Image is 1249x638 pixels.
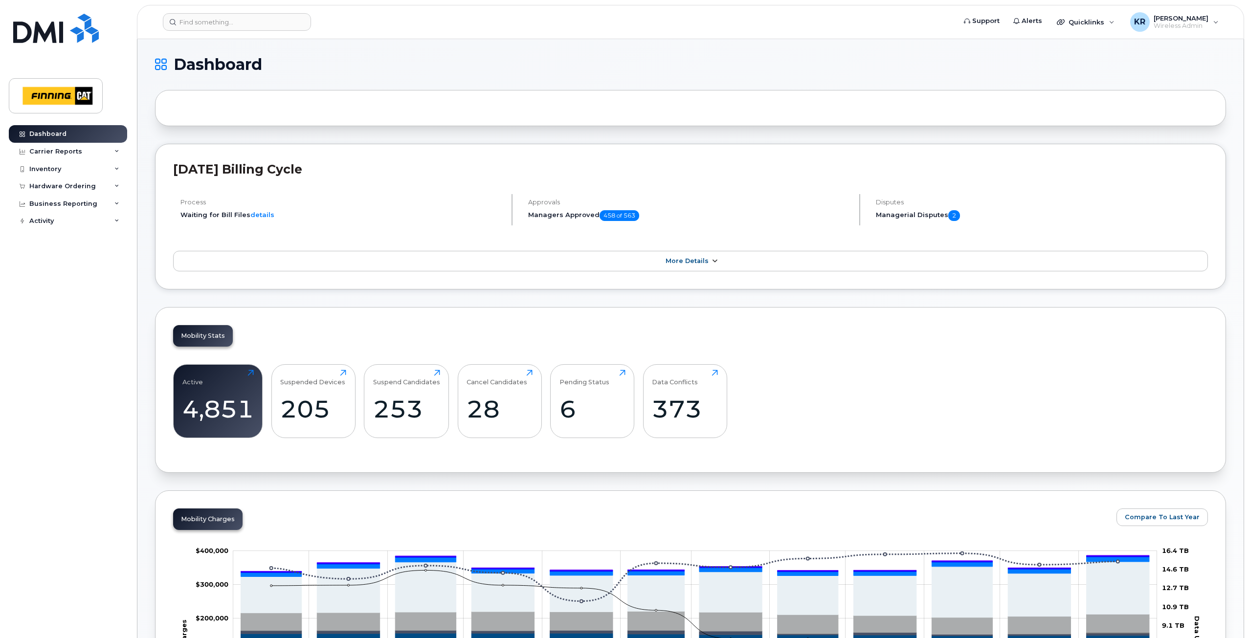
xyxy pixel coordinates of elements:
[467,370,527,386] div: Cancel Candidates
[1162,584,1189,592] tspan: 12.7 TB
[180,198,503,206] h4: Process
[373,370,440,432] a: Suspend Candidates253
[241,611,1149,634] g: Hardware
[241,555,1149,572] g: QST
[280,370,345,386] div: Suspended Devices
[876,198,1208,206] h4: Disputes
[280,370,346,432] a: Suspended Devices205
[373,370,440,386] div: Suspend Candidates
[182,370,203,386] div: Active
[182,370,254,432] a: Active4,851
[250,211,274,219] a: details
[241,556,1149,572] g: HST
[241,555,1149,572] g: PST
[1162,621,1184,629] tspan: 9.1 TB
[241,557,1149,576] g: GST
[559,370,609,386] div: Pending Status
[196,614,228,622] tspan: $200,000
[559,370,625,432] a: Pending Status6
[467,395,533,423] div: 28
[528,210,851,221] h5: Managers Approved
[652,370,698,386] div: Data Conflicts
[196,580,228,588] tspan: $300,000
[173,162,1208,176] h2: [DATE] Billing Cycle
[1162,547,1189,554] tspan: 16.4 TB
[196,614,228,622] g: $0
[948,210,960,221] span: 2
[876,210,1208,221] h5: Managerial Disputes
[196,580,228,588] g: $0
[600,210,639,221] span: 458 of 563
[180,210,503,220] li: Waiting for Bill Files
[1162,603,1189,611] tspan: 10.9 TB
[467,370,533,432] a: Cancel Candidates28
[652,395,718,423] div: 373
[652,370,718,432] a: Data Conflicts373
[182,395,254,423] div: 4,851
[280,395,346,423] div: 205
[373,395,440,423] div: 253
[241,562,1149,617] g: Features
[1206,595,1242,631] iframe: Messenger Launcher
[196,547,228,554] g: $0
[559,395,625,423] div: 6
[196,547,228,554] tspan: $400,000
[241,630,1149,636] g: Roaming
[666,257,709,264] span: More Details
[1162,565,1189,573] tspan: 14.6 TB
[528,198,851,206] h4: Approvals
[174,57,262,72] span: Dashboard
[1125,512,1200,522] span: Compare To Last Year
[1116,508,1208,526] button: Compare To Last Year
